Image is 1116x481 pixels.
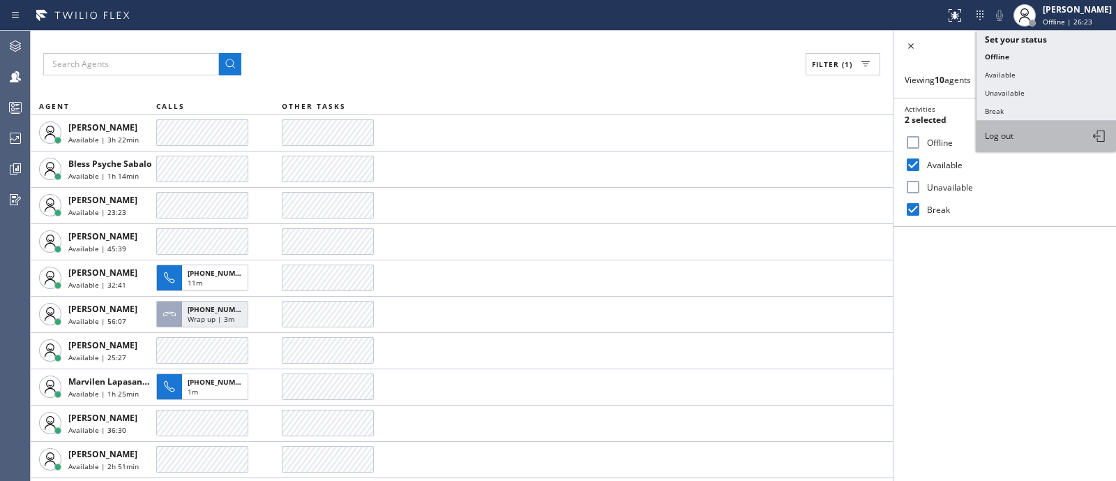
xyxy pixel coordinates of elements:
[68,171,139,181] span: Available | 1h 14min
[156,297,252,332] button: [PHONE_NUMBER]Wrap up | 3m
[905,114,947,126] span: 2 selected
[68,158,151,170] span: Bless Psyche Sabalo
[68,280,126,290] span: Available | 32:41
[68,207,126,217] span: Available | 23:23
[921,137,1105,149] label: Offline
[156,260,252,295] button: [PHONE_NUMBER]11m
[188,268,251,278] span: [PHONE_NUMBER]
[39,101,70,111] span: AGENT
[43,53,219,75] input: Search Agents
[806,53,880,75] button: Filter (1)
[68,230,137,242] span: [PERSON_NAME]
[68,461,139,471] span: Available | 2h 51min
[156,369,252,404] button: [PHONE_NUMBER]1m
[905,104,1105,114] div: Activities
[68,303,137,315] span: [PERSON_NAME]
[1043,3,1112,15] div: [PERSON_NAME]
[68,121,137,133] span: [PERSON_NAME]
[921,182,1105,193] label: Unavailable
[921,204,1105,216] label: Break
[188,304,251,314] span: [PHONE_NUMBER]
[976,40,1023,52] span: Filters
[68,376,153,387] span: Marvilen Lapasanda
[905,74,971,86] span: Viewing agents
[68,425,126,435] span: Available | 36:30
[188,278,202,288] span: 11m
[935,74,944,86] strong: 10
[1043,17,1092,27] span: Offline | 26:23
[990,6,1009,25] button: Mute
[282,101,346,111] span: OTHER TASKS
[156,101,185,111] span: CALLS
[68,194,137,206] span: [PERSON_NAME]
[68,339,137,351] span: [PERSON_NAME]
[68,448,137,460] span: [PERSON_NAME]
[68,267,137,279] span: [PERSON_NAME]
[68,244,126,253] span: Available | 45:39
[921,159,1105,171] label: Available
[68,316,126,326] span: Available | 56:07
[812,59,852,69] span: Filter (1)
[188,377,251,387] span: [PHONE_NUMBER]
[68,353,126,362] span: Available | 25:27
[188,387,198,397] span: 1m
[68,389,139,399] span: Available | 1h 25min
[68,412,137,424] span: [PERSON_NAME]
[68,135,139,145] span: Available | 3h 22min
[188,314,234,324] span: Wrap up | 3m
